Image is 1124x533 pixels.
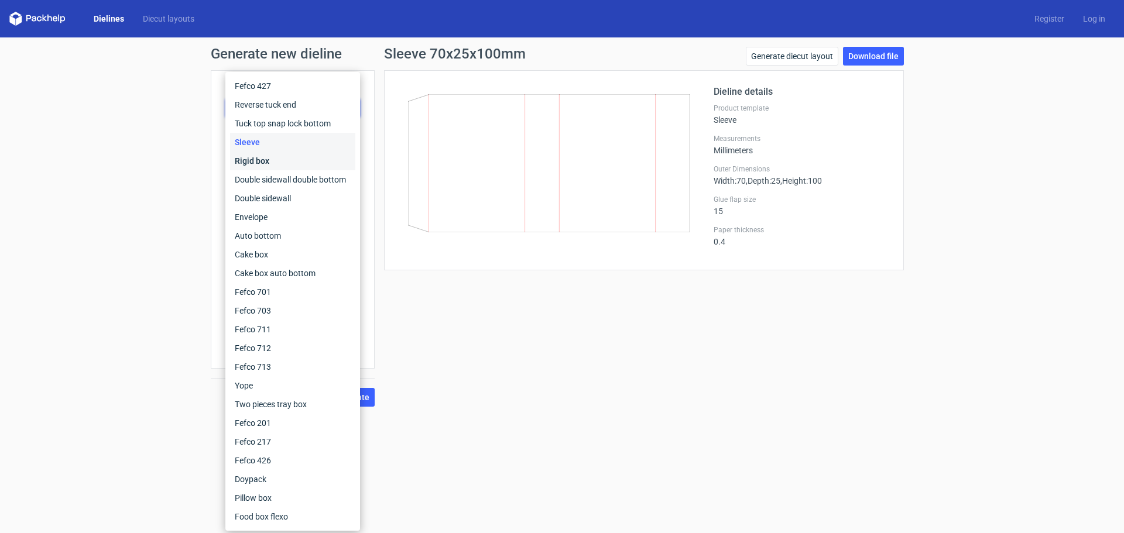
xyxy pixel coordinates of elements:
[230,320,355,339] div: Fefco 711
[714,164,889,174] label: Outer Dimensions
[714,195,889,204] label: Glue flap size
[230,470,355,489] div: Doypack
[230,432,355,451] div: Fefco 217
[230,77,355,95] div: Fefco 427
[230,376,355,395] div: Yope
[230,114,355,133] div: Tuck top snap lock bottom
[230,451,355,470] div: Fefco 426
[230,245,355,264] div: Cake box
[230,301,355,320] div: Fefco 703
[230,283,355,301] div: Fefco 701
[230,264,355,283] div: Cake box auto bottom
[230,507,355,526] div: Food box flexo
[84,13,133,25] a: Dielines
[714,85,889,99] h2: Dieline details
[230,414,355,432] div: Fefco 201
[133,13,204,25] a: Diecut layouts
[746,176,780,185] span: , Depth : 25
[714,104,889,125] div: Sleeve
[230,226,355,245] div: Auto bottom
[714,134,889,143] label: Measurements
[1025,13,1074,25] a: Register
[714,176,746,185] span: Width : 70
[230,95,355,114] div: Reverse tuck end
[230,189,355,208] div: Double sidewall
[211,47,913,61] h1: Generate new dieline
[714,195,889,216] div: 15
[230,208,355,226] div: Envelope
[230,152,355,170] div: Rigid box
[1074,13,1115,25] a: Log in
[746,47,838,66] a: Generate diecut layout
[230,339,355,357] div: Fefco 712
[714,225,889,235] label: Paper thickness
[230,357,355,376] div: Fefco 713
[230,395,355,414] div: Two pieces tray box
[843,47,904,66] a: Download file
[230,170,355,189] div: Double sidewall double bottom
[714,225,889,246] div: 0.4
[714,104,889,113] label: Product template
[230,133,355,152] div: Sleeve
[230,489,355,507] div: Pillow box
[780,176,822,185] span: , Height : 100
[714,134,889,155] div: Millimeters
[384,47,526,61] h1: Sleeve 70x25x100mm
